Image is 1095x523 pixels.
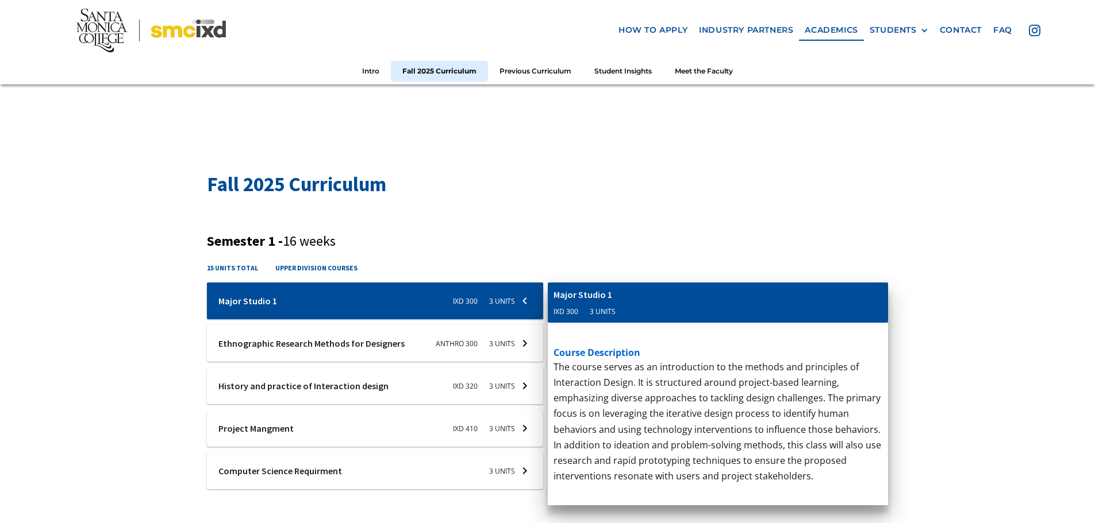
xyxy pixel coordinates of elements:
[351,60,391,82] a: Intro
[799,20,863,41] a: Academics
[1029,25,1040,36] img: icon - instagram
[275,262,358,273] h4: upper division courses
[988,20,1018,41] a: faq
[391,60,488,82] a: Fall 2025 Curriculum
[488,60,583,82] a: Previous Curriculum
[207,171,888,199] h2: Fall 2025 Curriculum
[613,20,693,41] a: how to apply
[663,60,744,82] a: Meet the Faculty
[870,25,917,35] div: STUDENTS
[207,262,258,273] h4: 15 units total
[207,233,888,250] h3: Semester 1 -
[583,60,663,82] a: Student Insights
[283,232,336,250] span: 16 weeks
[870,25,928,35] div: STUDENTS
[76,9,226,52] img: Santa Monica College - SMC IxD logo
[693,20,799,41] a: industry partners
[934,20,988,41] a: contact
